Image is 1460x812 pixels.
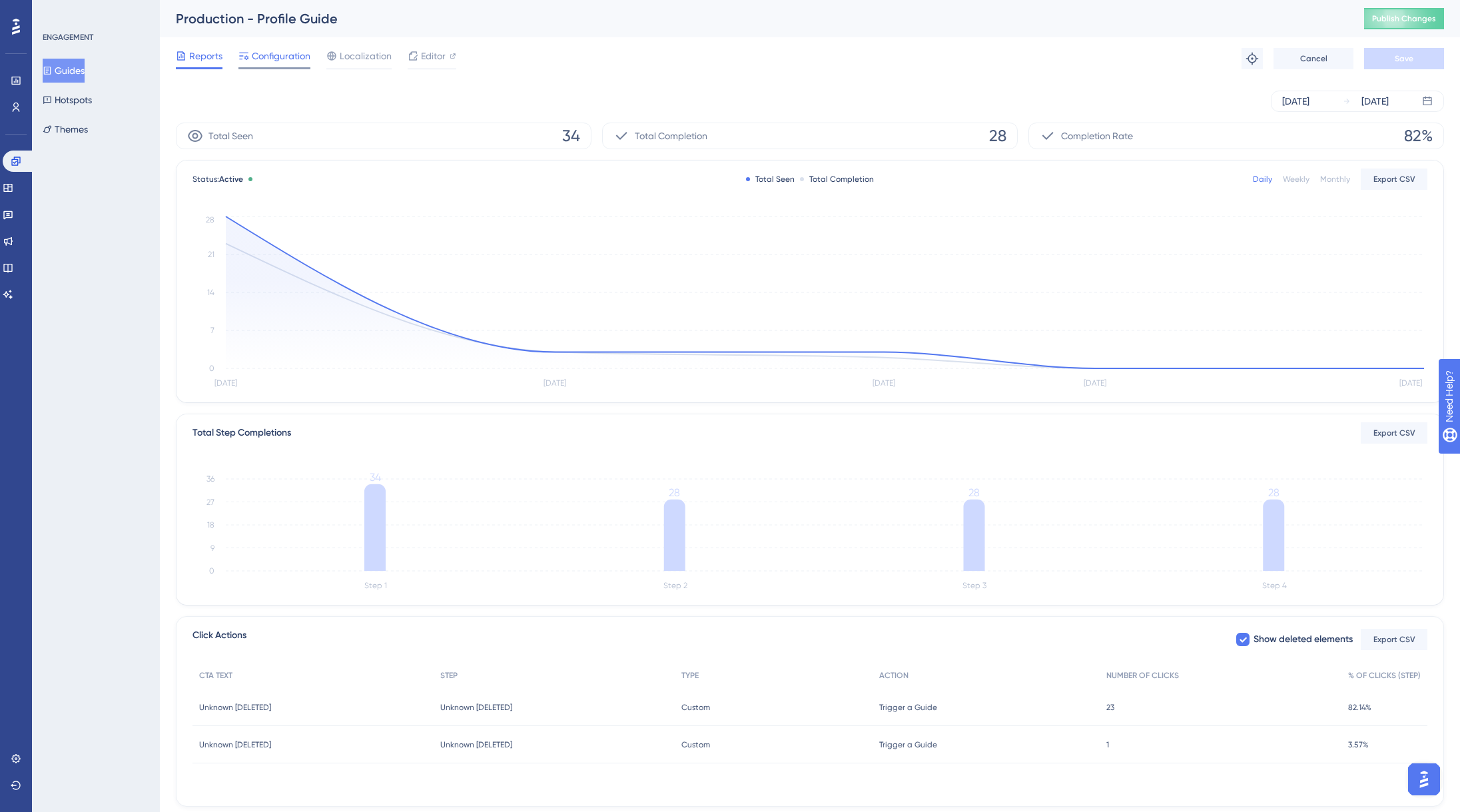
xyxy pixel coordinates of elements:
[681,739,710,750] span: Custom
[206,474,214,484] tspan: 36
[681,702,710,713] span: Custom
[1348,739,1369,750] span: 3.57%
[207,288,214,297] tspan: 14
[440,670,458,681] span: STEP
[1361,93,1389,109] div: [DATE]
[681,670,699,681] span: TYPE
[421,48,446,64] span: Editor
[562,125,580,147] span: 34
[207,520,214,530] tspan: 18
[1373,428,1415,438] span: Export CSV
[1283,174,1309,185] div: Weekly
[800,174,874,185] div: Total Completion
[1373,174,1415,185] span: Export CSV
[199,739,271,750] span: Unknown [DELETED]
[219,175,243,184] span: Active
[1300,53,1327,64] span: Cancel
[635,128,707,144] span: Total Completion
[968,486,980,499] tspan: 28
[206,215,214,224] tspan: 28
[1395,53,1413,64] span: Save
[962,581,986,590] tspan: Step 3
[1106,702,1114,713] span: 23
[1404,759,1444,799] iframe: UserGuiding AI Assistant Launcher
[440,702,512,713] span: Unknown [DELETED]
[209,364,214,373] tspan: 0
[879,670,909,681] span: ACTION
[873,378,895,388] tspan: [DATE]
[209,566,214,576] tspan: 0
[370,471,381,484] tspan: 34
[1364,48,1444,69] button: Save
[1320,174,1350,185] div: Monthly
[210,326,214,335] tspan: 7
[879,739,937,750] span: Trigger a Guide
[364,581,387,590] tspan: Step 1
[1282,93,1309,109] div: [DATE]
[1348,670,1421,681] span: % OF CLICKS (STEP)
[192,425,291,441] div: Total Step Completions
[1361,169,1427,190] button: Export CSV
[208,250,214,259] tspan: 21
[189,48,222,64] span: Reports
[1262,581,1287,590] tspan: Step 4
[544,378,566,388] tspan: [DATE]
[1061,128,1133,144] span: Completion Rate
[440,739,512,750] span: Unknown [DELETED]
[43,117,88,141] button: Themes
[1084,378,1106,388] tspan: [DATE]
[1348,702,1371,713] span: 82.14%
[208,128,253,144] span: Total Seen
[43,88,92,112] button: Hotspots
[663,581,687,590] tspan: Step 2
[1373,634,1415,645] span: Export CSV
[192,174,243,185] span: Status:
[1254,631,1353,647] span: Show deleted elements
[206,498,214,507] tspan: 27
[1253,174,1272,185] div: Daily
[31,3,83,19] span: Need Help?
[252,48,310,64] span: Configuration
[192,627,246,651] span: Click Actions
[176,9,1331,28] div: Production - Profile Guide
[1372,13,1436,24] span: Publish Changes
[989,125,1006,147] span: 28
[43,59,85,83] button: Guides
[1364,8,1444,29] button: Publish Changes
[1361,422,1427,444] button: Export CSV
[1399,378,1422,388] tspan: [DATE]
[669,486,680,499] tspan: 28
[340,48,392,64] span: Localization
[1106,670,1179,681] span: NUMBER OF CLICKS
[1106,739,1109,750] span: 1
[43,32,93,43] div: ENGAGEMENT
[199,670,232,681] span: CTA TEXT
[210,544,214,553] tspan: 9
[1274,48,1353,69] button: Cancel
[1404,125,1433,147] span: 82%
[746,174,795,185] div: Total Seen
[1268,486,1279,499] tspan: 28
[879,702,937,713] span: Trigger a Guide
[199,702,271,713] span: Unknown [DELETED]
[1361,629,1427,650] button: Export CSV
[214,378,237,388] tspan: [DATE]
